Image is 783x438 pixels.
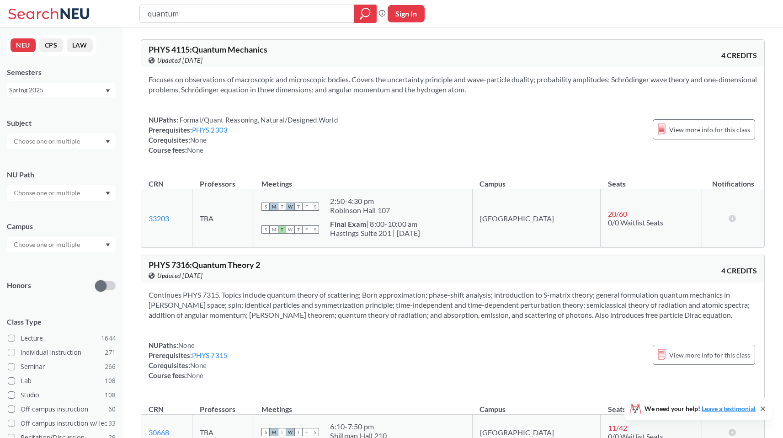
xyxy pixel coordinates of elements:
[149,179,164,189] div: CRN
[192,395,254,415] th: Professors
[261,225,270,234] span: S
[105,376,116,386] span: 108
[286,428,294,436] span: W
[303,428,311,436] span: F
[286,225,294,234] span: W
[354,5,377,23] div: magnifying glass
[147,6,347,21] input: Class, professor, course number, "phrase"
[9,239,86,250] input: Choose one or multiple
[7,317,116,327] span: Class Type
[149,404,164,414] div: CRN
[8,403,116,415] label: Off-campus instruction
[669,349,750,361] span: View more info for this class
[702,170,764,189] th: Notifications
[187,371,203,379] span: None
[472,189,601,247] td: [GEOGRAPHIC_DATA]
[303,225,311,234] span: F
[330,422,387,431] div: 6:10 - 7:50 pm
[7,221,116,231] div: Campus
[254,395,472,415] th: Meetings
[105,362,116,372] span: 266
[105,347,116,358] span: 271
[669,124,750,135] span: View more info for this class
[294,203,303,211] span: T
[108,418,116,428] span: 33
[311,225,319,234] span: S
[702,395,764,415] th: Notifications
[608,209,627,218] span: 20 / 60
[106,192,110,195] svg: Dropdown arrow
[190,136,207,144] span: None
[187,146,203,154] span: None
[7,185,116,201] div: Dropdown arrow
[645,406,756,412] span: We need your help!
[608,218,663,227] span: 0/0 Waitlist Seats
[702,405,756,412] a: Leave a testimonial
[330,229,420,238] div: Hastings Suite 201 | [DATE]
[39,38,63,52] button: CPS
[8,417,116,429] label: Off-campus instruction w/ lec
[270,225,278,234] span: M
[388,5,425,22] button: Sign In
[157,55,202,65] span: Updated [DATE]
[106,243,110,247] svg: Dropdown arrow
[9,85,105,95] div: Spring 2025
[149,260,260,270] span: PHYS 7316 : Quantum Theory 2
[178,341,195,349] span: None
[190,361,207,369] span: None
[7,170,116,180] div: NU Path
[106,140,110,144] svg: Dropdown arrow
[106,89,110,93] svg: Dropdown arrow
[105,390,116,400] span: 108
[67,38,93,52] button: LAW
[286,203,294,211] span: W
[294,225,303,234] span: T
[601,395,702,415] th: Seats
[254,170,472,189] th: Meetings
[7,83,116,97] div: Spring 2025Dropdown arrow
[108,404,116,414] span: 60
[278,203,286,211] span: T
[311,428,319,436] span: S
[8,389,116,401] label: Studio
[9,187,86,198] input: Choose one or multiple
[721,266,757,276] span: 4 CREDITS
[192,170,254,189] th: Professors
[294,428,303,436] span: T
[8,361,116,373] label: Seminar
[7,237,116,252] div: Dropdown arrow
[472,170,601,189] th: Campus
[7,67,116,77] div: Semesters
[270,428,278,436] span: M
[101,333,116,343] span: 1644
[192,126,228,134] a: PHYS 2303
[192,351,228,359] a: PHYS 7315
[149,214,169,223] a: 33203
[608,423,627,432] span: 11 / 42
[149,428,169,437] a: 30668
[178,116,338,124] span: Formal/Quant Reasoning, Natural/Designed World
[330,197,390,206] div: 2:50 - 4:30 pm
[303,203,311,211] span: F
[311,203,319,211] span: S
[149,75,757,95] section: Focuses on observations of macroscopic and microscopic bodies. Covers the uncertainty principle a...
[330,206,390,215] div: Robinson Hall 107
[149,290,757,320] section: Continues PHYS 7315. Topics include quantum theory of scattering; Born approximation; phase-shift...
[157,271,202,281] span: Updated [DATE]
[149,44,267,54] span: PHYS 4115 : Quantum Mechanics
[8,347,116,358] label: Individual Instruction
[7,280,31,291] p: Honors
[7,118,116,128] div: Subject
[278,428,286,436] span: T
[270,203,278,211] span: M
[330,219,420,229] div: | 8:00-10:00 am
[278,225,286,234] span: T
[7,134,116,149] div: Dropdown arrow
[330,219,366,228] b: Final Exam
[601,170,702,189] th: Seats
[8,332,116,344] label: Lecture
[149,115,338,155] div: NUPaths: Prerequisites: Corequisites: Course fees:
[11,38,36,52] button: NEU
[9,136,86,147] input: Choose one or multiple
[721,50,757,60] span: 4 CREDITS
